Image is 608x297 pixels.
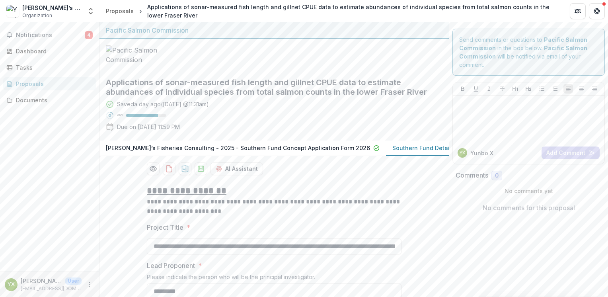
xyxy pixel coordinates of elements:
[16,32,85,39] span: Notifications
[471,84,481,94] button: Underline
[511,84,520,94] button: Heading 1
[21,285,82,292] p: [EMAIL_ADDRESS][DOMAIN_NAME]
[85,31,93,39] span: 4
[16,80,90,88] div: Proposals
[590,84,599,94] button: Align Right
[484,84,494,94] button: Italicize
[147,162,160,175] button: Preview a67e51b8-9a8e-4532-9672-6ffd93866cdc-3.pdf
[147,223,183,232] p: Project Title
[106,25,442,35] div: Pacific Salmon Commission
[106,7,134,15] div: Proposals
[542,147,600,159] button: Add Comment
[117,123,180,131] p: Due on [DATE] 11:59 PM
[195,162,207,175] button: download-proposal
[163,162,175,175] button: download-proposal
[456,172,488,179] h2: Comments
[452,29,605,76] div: Send comments or questions to in the box below. will be notified via email of your comment.
[147,261,195,270] p: Lead Proponent
[589,3,605,19] button: Get Help
[8,282,15,287] div: Yunbo Xie
[147,3,557,20] div: Applications of sonar-measured fish length and gillnet CPUE data to estimate abundances of indivi...
[85,3,96,19] button: Open entity switcher
[117,100,209,108] div: Saved a day ago ( [DATE] @ 11:31am )
[3,45,96,58] a: Dashboard
[460,151,465,155] div: Yunbo Xie
[103,1,560,21] nav: breadcrumb
[3,77,96,90] a: Proposals
[85,280,94,289] button: More
[106,78,430,97] h2: Applications of sonar-measured fish length and gillnet CPUE data to estimate abundances of indivi...
[65,277,82,285] p: User
[16,47,90,55] div: Dashboard
[483,203,575,213] p: No comments for this proposal
[3,94,96,107] a: Documents
[550,84,560,94] button: Ordered List
[210,162,263,175] button: AI Assistant
[103,5,137,17] a: Proposals
[456,187,602,195] p: No comments yet
[179,162,191,175] button: download-proposal
[16,96,90,104] div: Documents
[3,61,96,74] a: Tasks
[3,29,96,41] button: Notifications4
[497,84,507,94] button: Strike
[117,113,123,118] p: 80 %
[563,84,573,94] button: Align Left
[392,144,515,152] p: Southern Fund Detailed Proposal Form 2026
[570,3,586,19] button: Partners
[16,63,90,72] div: Tasks
[495,172,499,179] span: 0
[21,277,62,285] p: [PERSON_NAME]
[22,4,82,12] div: [PERSON_NAME]’s Fisheries Consulting
[577,84,586,94] button: Align Center
[106,144,370,152] p: [PERSON_NAME]’s Fisheries Consulting - 2025 - Southern Fund Concept Application Form 2026
[458,84,468,94] button: Bold
[106,45,185,64] img: Pacific Salmon Commission
[147,274,401,283] div: Please indicate the person who will be the principal investigator.
[22,12,52,19] span: Organization
[470,149,493,157] p: Yunbo X
[537,84,547,94] button: Bullet List
[6,5,19,18] img: Yunbo’s Fisheries Consulting
[524,84,533,94] button: Heading 2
